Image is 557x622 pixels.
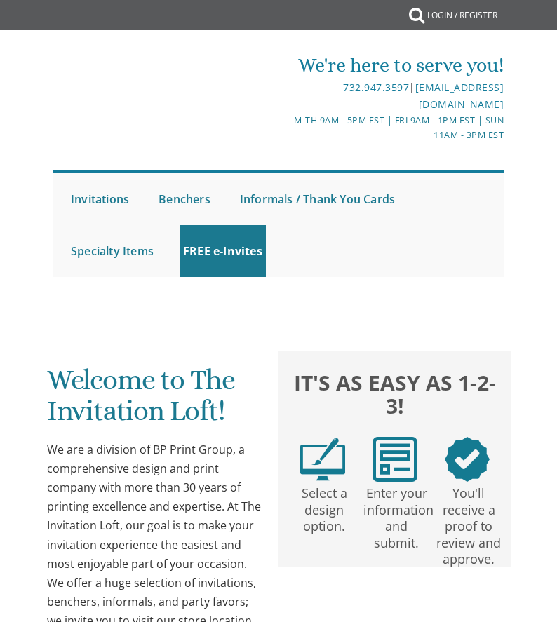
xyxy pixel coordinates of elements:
p: You'll receive a proof to review and approve. [436,482,502,567]
p: Enter your information and submit. [363,482,430,551]
a: [EMAIL_ADDRESS][DOMAIN_NAME] [415,81,504,111]
img: step1.png [300,437,345,482]
div: M-Th 9am - 5pm EST | Fri 9am - 1pm EST | Sun 11am - 3pm EST [279,113,504,143]
a: Invitations [67,173,133,225]
div: | [279,79,504,113]
div: We're here to serve you! [279,51,504,79]
a: Informals / Thank You Cards [236,173,398,225]
h2: It's as easy as 1-2-3! [286,369,503,419]
a: FREE e-Invites [180,225,266,277]
h1: Welcome to The Invitation Loft! [47,365,264,437]
img: step2.png [373,437,417,482]
a: Benchers [155,173,214,225]
a: 732.947.3597 [343,81,409,94]
p: Select a design option. [291,482,358,534]
img: step3.png [445,437,490,482]
a: Specialty Items [67,225,157,277]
